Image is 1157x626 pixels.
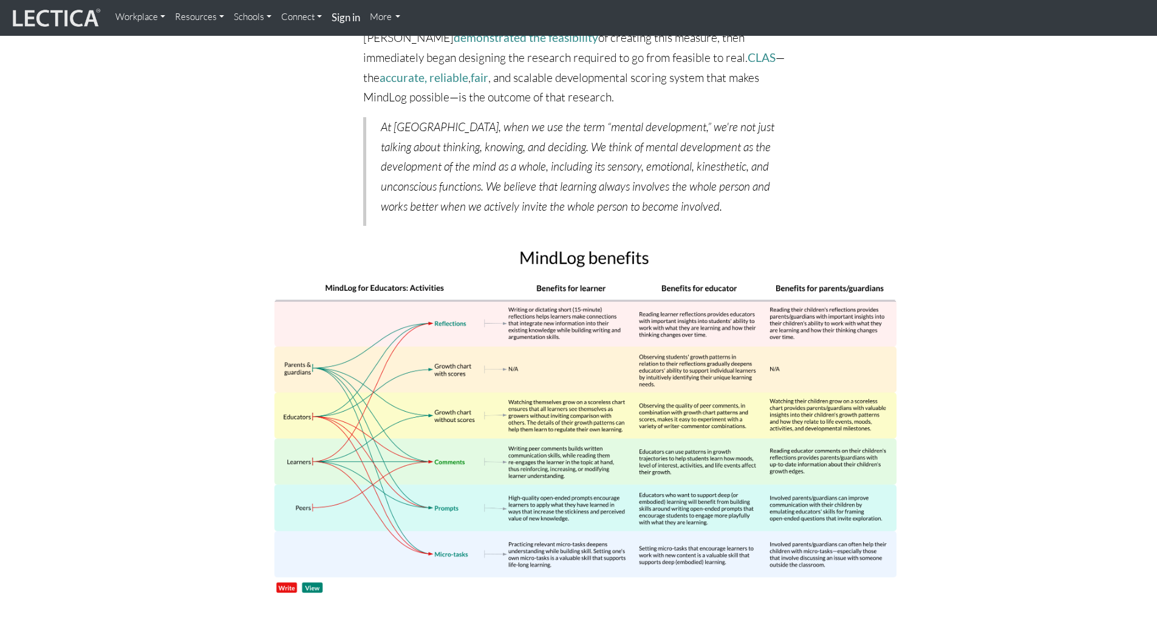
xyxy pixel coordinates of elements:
img: lecticalive [10,7,101,30]
p: At [GEOGRAPHIC_DATA], when we use the term “mental development,” we're not just talking about thi... [381,117,780,216]
a: CLAS [748,50,776,64]
a: Sign in [327,5,365,31]
a: demonstrated the feasibility [454,30,598,44]
a: fair [471,70,488,84]
a: Workplace [111,5,170,29]
a: More [365,5,406,29]
a: accurate, reliable [380,70,468,84]
a: Connect [276,5,327,29]
a: Resources [170,5,229,29]
strong: Sign in [332,11,360,24]
a: Schools [229,5,276,29]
